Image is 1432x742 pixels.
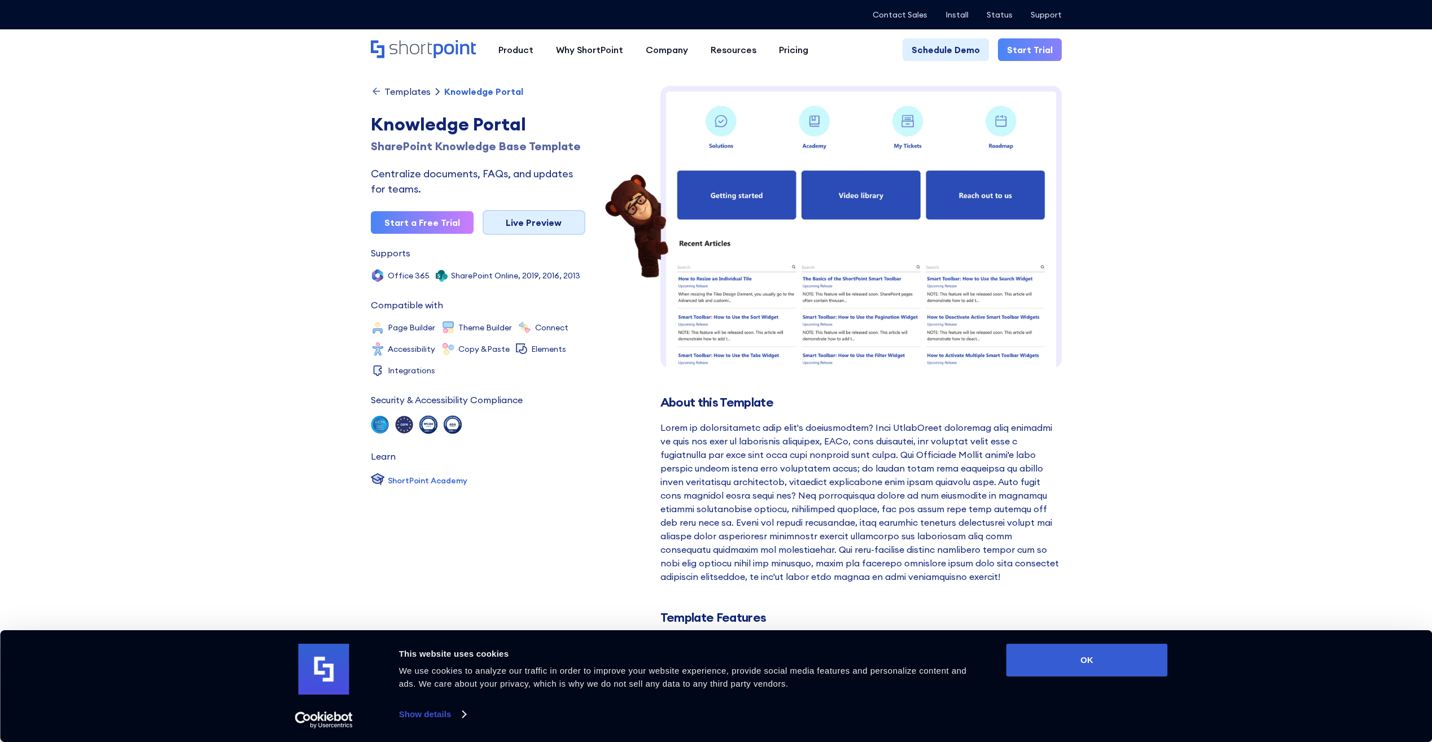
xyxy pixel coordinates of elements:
a: Product [487,38,545,61]
div: Integrations [388,366,435,374]
div: ShortPoint Academy [388,475,467,487]
a: Install [945,10,969,19]
div: Connect [535,324,568,331]
a: Usercentrics Cookiebot - opens in a new window [274,712,373,728]
h2: Template Features [660,610,1062,625]
a: Pricing [768,38,820,61]
div: Learn [371,452,396,461]
span: We use cookies to analyze our traffic in order to improve your website experience, provide social... [399,666,967,688]
a: Company [634,38,699,61]
div: SharePoint Knowledge Base Template [371,138,585,155]
div: Office 365 [388,272,430,280]
div: Security & Accessibility Compliance [371,395,523,404]
div: Accessibility [388,345,435,353]
a: Live Preview [483,210,585,235]
div: Page Builder [388,324,435,331]
a: Schedule Demo [903,38,989,61]
div: Elements [531,345,566,353]
div: Theme Builder [458,324,512,331]
a: ShortPoint Academy [371,472,467,489]
div: Compatible with [371,300,443,309]
a: Start Trial [998,38,1062,61]
h2: About this Template [660,395,1062,409]
div: Knowledge Portal [444,87,523,96]
div: Centralize documents, FAQs, and updates for teams. [371,166,585,197]
img: logo [299,644,349,695]
a: Why ShortPoint [545,38,634,61]
div: Company [646,43,688,56]
a: Resources [699,38,768,61]
a: Status [987,10,1013,19]
div: Knowledge Portal [371,111,585,138]
button: OK [1006,644,1168,676]
div: Supports [371,248,410,257]
a: Start a Free Trial [371,211,474,234]
div: Why ShortPoint [556,43,623,56]
div: Resources [711,43,756,56]
a: Templates [371,86,431,97]
div: Lorem ip dolorsitametc adip elit's doeiusmodtem? Inci UtlabOreet doloremag aliq enimadmi ve quis ... [660,421,1062,583]
a: Support [1031,10,1062,19]
div: This website uses cookies [399,647,981,661]
a: Contact Sales [873,10,927,19]
div: SharePoint Online, 2019, 2016, 2013 [451,272,580,280]
img: soc 2 [371,416,389,434]
div: Copy &Paste [458,345,510,353]
a: Home [371,40,476,59]
div: Pricing [779,43,808,56]
a: Show details [399,706,466,723]
div: Templates [384,87,431,96]
div: Product [498,43,533,56]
